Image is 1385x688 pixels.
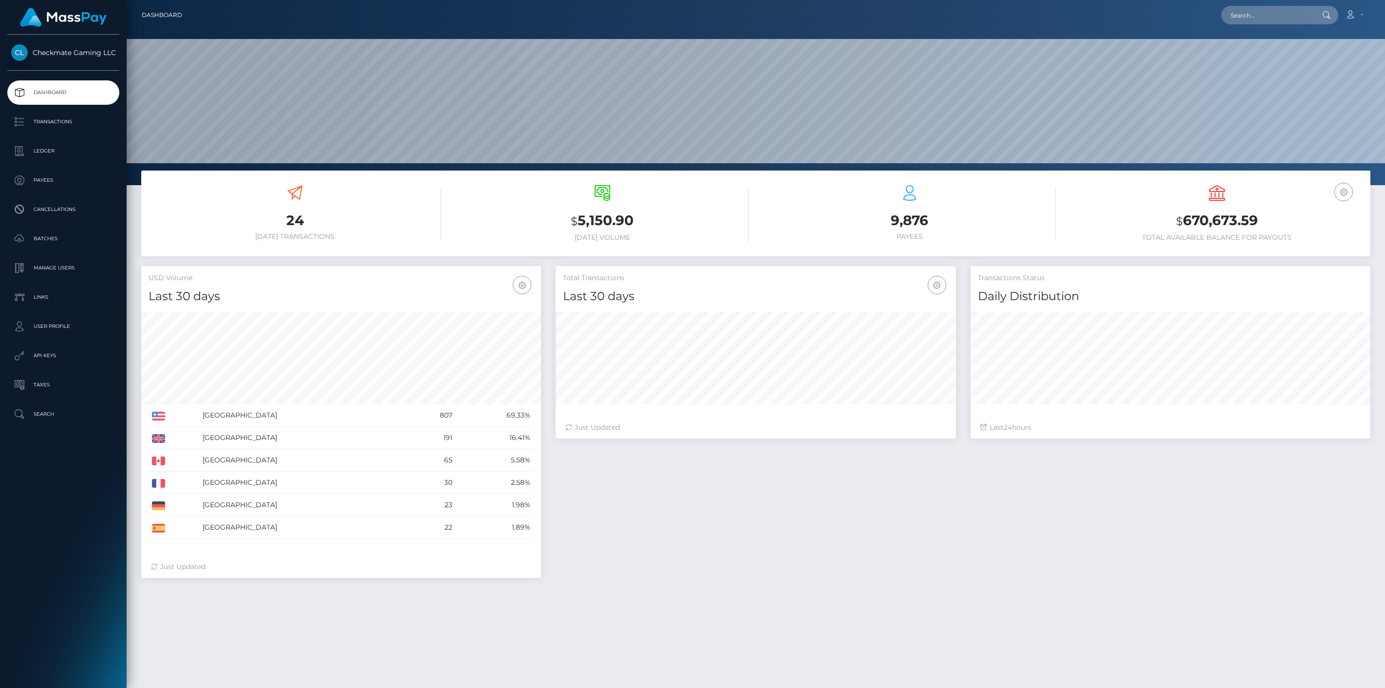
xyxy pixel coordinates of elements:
[763,232,1056,241] h6: Payees
[456,233,749,242] h6: [DATE] Volume
[978,273,1363,283] h5: Transactions Status
[11,348,115,363] p: API Keys
[7,227,119,251] a: Batches
[763,211,1056,230] h3: 9,876
[456,516,534,539] td: 1.89%
[406,494,456,516] td: 23
[199,427,406,449] td: [GEOGRAPHIC_DATA]
[1070,233,1363,242] h6: Total Available Balance for Payouts
[11,290,115,305] p: Links
[11,85,115,100] p: Dashboard
[142,5,182,25] a: Dashboard
[7,80,119,105] a: Dashboard
[7,48,119,57] span: Checkmate Gaming LLC
[456,427,534,449] td: 16.41%
[406,472,456,494] td: 30
[152,524,165,533] img: ES.png
[7,314,119,339] a: User Profile
[199,449,406,472] td: [GEOGRAPHIC_DATA]
[20,8,107,27] img: MassPay Logo
[11,407,115,421] p: Search
[199,472,406,494] td: [GEOGRAPHIC_DATA]
[571,214,578,228] small: $
[406,516,456,539] td: 22
[7,373,119,397] a: Taxes
[149,211,441,230] h3: 24
[152,457,165,465] img: CA.png
[11,378,115,392] p: Taxes
[7,197,119,222] a: Cancellations
[11,144,115,158] p: Ledger
[11,319,115,334] p: User Profile
[7,256,119,280] a: Manage Users
[1004,423,1012,432] span: 24
[406,449,456,472] td: 65
[7,402,119,426] a: Search
[406,427,456,449] td: 191
[11,202,115,217] p: Cancellations
[1221,6,1313,24] input: Search...
[199,494,406,516] td: [GEOGRAPHIC_DATA]
[11,115,115,129] p: Transactions
[11,261,115,275] p: Manage Users
[7,110,119,134] a: Transactions
[565,422,946,433] div: Just Updated
[456,494,534,516] td: 1.98%
[11,231,115,246] p: Batches
[406,404,456,427] td: 807
[149,232,441,241] h6: [DATE] Transactions
[563,288,948,305] h4: Last 30 days
[7,168,119,192] a: Payees
[456,211,749,231] h3: 5,150.90
[151,562,531,572] div: Just Updated
[456,472,534,494] td: 2.58%
[7,285,119,309] a: Links
[149,273,534,283] h5: USD Volume
[456,404,534,427] td: 69.33%
[199,516,406,539] td: [GEOGRAPHIC_DATA]
[199,404,406,427] td: [GEOGRAPHIC_DATA]
[152,501,165,510] img: DE.png
[1070,211,1363,231] h3: 670,673.59
[152,479,165,488] img: FR.png
[152,434,165,443] img: GB.png
[152,412,165,420] img: US.png
[11,44,28,61] img: Checkmate Gaming LLC
[149,288,534,305] h4: Last 30 days
[1176,214,1183,228] small: $
[563,273,948,283] h5: Total Transactions
[980,422,1361,433] div: Last hours
[11,173,115,188] p: Payees
[456,449,534,472] td: 5.58%
[978,288,1363,305] h4: Daily Distribution
[7,344,119,368] a: API Keys
[7,139,119,163] a: Ledger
